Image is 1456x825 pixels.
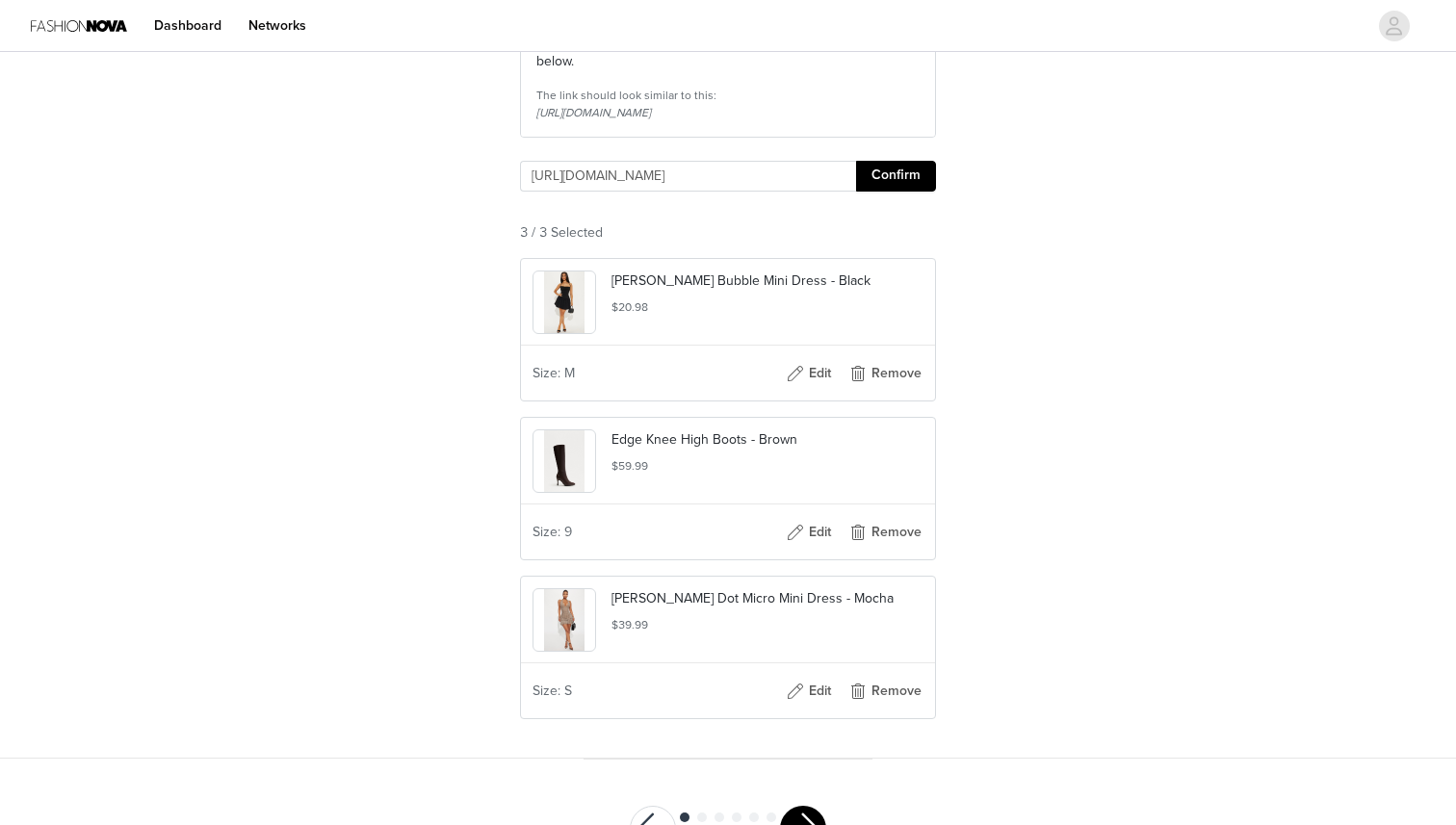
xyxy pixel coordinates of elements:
img: product image [544,271,585,333]
div: [URL][DOMAIN_NAME] [536,104,920,121]
a: Dashboard [143,4,233,47]
img: product image [544,589,585,651]
p: Edge Knee High Boots - Brown [611,429,923,450]
div: The link should look similar to this: [536,87,920,104]
img: Fashion Nova Logo [31,4,127,47]
p: [PERSON_NAME] Bubble Mini Dress - Black [611,271,923,291]
h5: $59.99 [611,457,923,475]
button: Confirm [856,161,936,192]
button: Edit [769,517,846,548]
a: Networks [237,4,318,47]
h5: $39.99 [611,616,923,633]
span: 3 / 3 Selected [520,222,603,243]
button: Remove [846,676,923,707]
span: Size: M [533,363,575,383]
h5: $20.98 [611,298,923,316]
button: Edit [769,676,846,707]
button: Remove [846,358,923,389]
button: Remove [846,517,923,548]
img: product image [544,430,585,492]
input: Checkout URL [520,161,856,192]
button: Edit [769,358,846,389]
div: avatar [1385,11,1403,41]
span: Size: S [533,681,572,701]
span: Size: 9 [533,522,572,542]
p: [PERSON_NAME] Dot Micro Mini Dress - Mocha [611,588,923,608]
